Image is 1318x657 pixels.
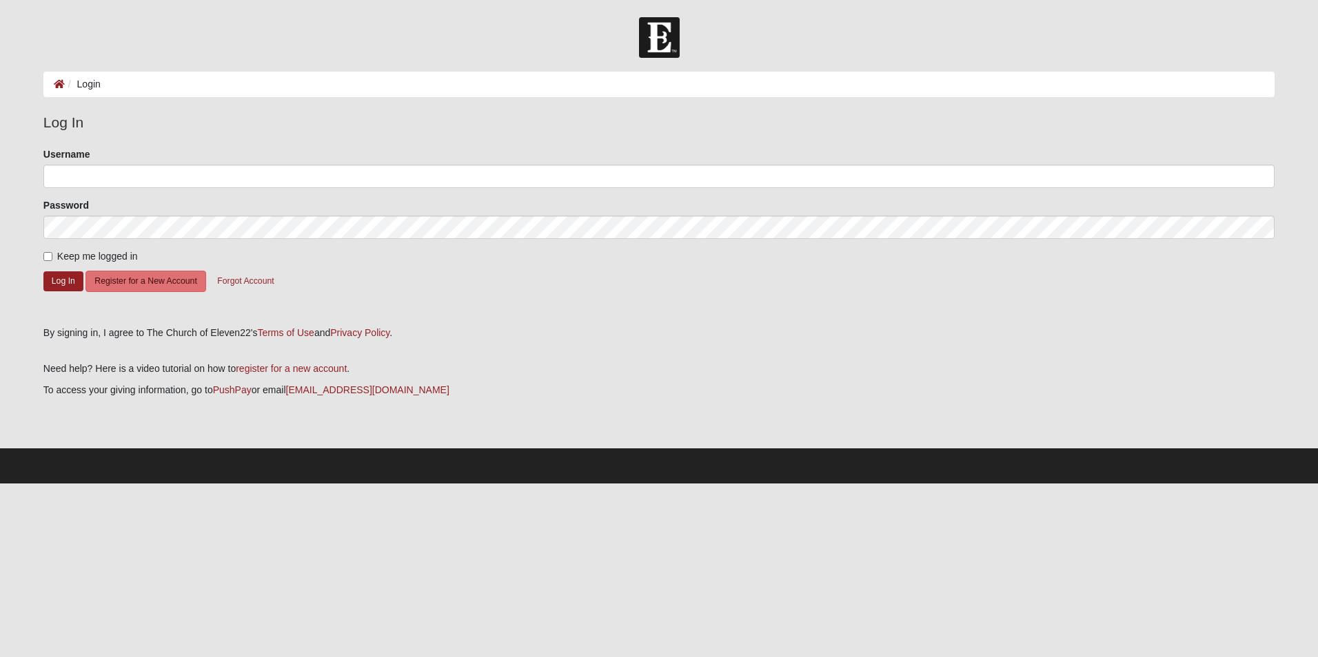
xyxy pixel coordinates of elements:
button: Log In [43,271,83,291]
a: PushPay [213,384,252,395]
p: Need help? Here is a video tutorial on how to . [43,362,1275,376]
li: Login [65,77,101,92]
a: Privacy Policy [330,327,389,338]
button: Register for a New Account [85,271,205,292]
button: Forgot Account [208,271,283,292]
a: register for a new account [236,363,347,374]
input: Keep me logged in [43,252,52,261]
label: Password [43,198,89,212]
img: Church of Eleven22 Logo [639,17,680,58]
legend: Log In [43,112,1275,134]
p: To access your giving information, go to or email [43,383,1275,397]
label: Username [43,147,90,161]
div: By signing in, I agree to The Church of Eleven22's and . [43,326,1275,340]
a: [EMAIL_ADDRESS][DOMAIN_NAME] [286,384,449,395]
span: Keep me logged in [57,251,138,262]
a: Terms of Use [257,327,314,338]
